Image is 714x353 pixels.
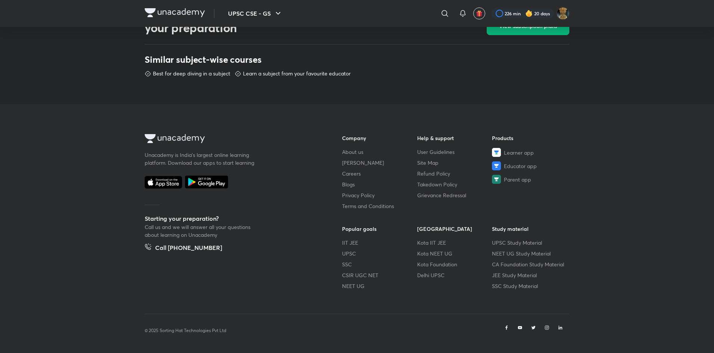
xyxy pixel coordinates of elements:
[342,191,417,199] a: Privacy Policy
[342,260,417,268] a: SSC
[145,151,257,167] p: Unacademy is India’s largest online learning platform. Download our apps to start learning
[342,148,417,156] a: About us
[557,7,569,20] img: LOVEPREET Gharu
[342,271,417,279] a: CSIR UGC NET
[417,180,492,188] a: Takedown Policy
[145,134,205,143] img: Company Logo
[342,180,417,188] a: Blogs
[342,239,417,247] a: IIT JEE
[342,170,361,177] span: Careers
[145,53,569,65] h3: Similar subject-wise courses
[342,250,417,257] a: UPSC
[476,10,483,17] img: avatar
[504,162,537,170] span: Educator app
[224,6,287,21] button: UPSC CSE - GS
[492,250,567,257] a: NEET UG Study Material
[492,148,501,157] img: Learner app
[145,8,205,17] img: Company Logo
[145,327,226,334] p: © 2025 Sorting Hat Technologies Pvt Ltd
[342,225,417,233] h6: Popular goals
[492,175,501,184] img: Parent app
[145,243,222,254] a: Call [PHONE_NUMBER]
[492,161,567,170] a: Educator app
[525,10,533,17] img: streak
[492,161,501,170] img: Educator app
[243,70,351,77] p: Learn a subject from your favourite educator
[417,239,492,247] a: Kota IIT JEE
[417,191,492,199] a: Grievance Redressal
[417,148,492,156] a: User Guidelines
[342,134,417,142] h6: Company
[492,148,567,157] a: Learner app
[492,282,567,290] a: SSC Study Material
[153,70,230,77] p: Best for deep diving in a subject
[492,175,567,184] a: Parent app
[145,214,318,223] h5: Starting your preparation?
[145,223,257,239] p: Call us and we will answer all your questions about learning on Unacademy
[342,202,417,210] a: Terms and Conditions
[145,8,205,19] a: Company Logo
[417,134,492,142] h6: Help & support
[342,170,417,177] a: Careers
[504,176,531,183] span: Parent app
[417,225,492,233] h6: [GEOGRAPHIC_DATA]
[417,271,492,279] a: Delhi UPSC
[342,282,417,290] a: NEET UG
[504,149,534,157] span: Learner app
[145,134,318,145] a: Company Logo
[417,159,492,167] a: Site Map
[417,170,492,177] a: Refund Policy
[492,239,567,247] a: UPSC Study Material
[417,260,492,268] a: Kota Foundation
[342,159,417,167] a: [PERSON_NAME]
[492,134,567,142] h6: Products
[155,243,222,254] h5: Call [PHONE_NUMBER]
[417,250,492,257] a: Kota NEET UG
[492,271,567,279] a: JEE Study Material
[473,7,485,19] button: avatar
[492,260,567,268] a: CA Foundation Study Material
[492,225,567,233] h6: Study material
[145,5,298,35] h2: Get subscription to start your preparation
